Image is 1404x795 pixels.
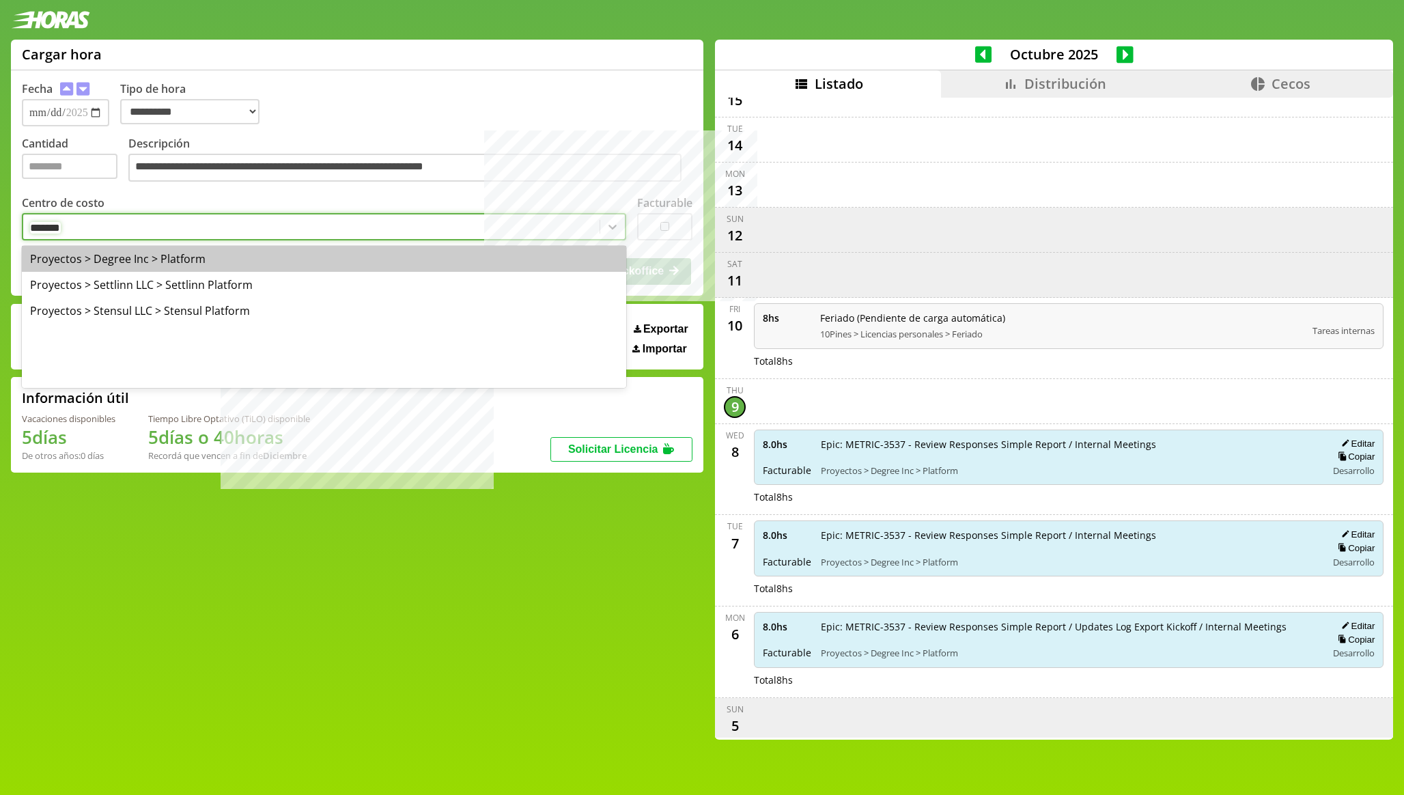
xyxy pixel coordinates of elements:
[128,154,682,182] textarea: Descripción
[1024,74,1106,93] span: Distribución
[724,89,746,111] div: 15
[727,520,743,532] div: Tue
[148,413,310,425] div: Tiempo Libre Optativo (TiLO) disponible
[729,303,740,315] div: Fri
[725,168,745,180] div: Mon
[763,464,811,477] span: Facturable
[148,449,310,462] div: Recordá que vencen a fin de
[821,647,1317,659] span: Proyectos > Degree Inc > Platform
[1337,438,1375,449] button: Editar
[727,703,744,715] div: Sun
[724,396,746,418] div: 9
[1333,464,1375,477] span: Desarrollo
[22,298,626,324] div: Proyectos > Stensul LLC > Stensul Platform
[763,646,811,659] span: Facturable
[568,443,658,455] span: Solicitar Licencia
[643,343,687,355] span: Importar
[630,322,692,336] button: Exportar
[815,74,863,93] span: Listado
[724,135,746,156] div: 14
[727,213,744,225] div: Sun
[22,389,129,407] h2: Información útil
[821,529,1317,542] span: Epic: METRIC-3537 - Review Responses Simple Report / Internal Meetings
[550,437,692,462] button: Solicitar Licencia
[22,449,115,462] div: De otros años: 0 días
[1272,74,1310,93] span: Cecos
[821,438,1317,451] span: Epic: METRIC-3537 - Review Responses Simple Report / Internal Meetings
[1334,451,1375,462] button: Copiar
[821,556,1317,568] span: Proyectos > Degree Inc > Platform
[120,99,259,124] select: Tipo de hora
[820,328,1303,340] span: 10Pines > Licencias personales > Feriado
[1337,620,1375,632] button: Editar
[727,123,743,135] div: Tue
[763,620,811,633] span: 8.0 hs
[128,136,692,186] label: Descripción
[1337,529,1375,540] button: Editar
[643,323,688,335] span: Exportar
[22,136,128,186] label: Cantidad
[1312,324,1375,337] span: Tareas internas
[22,413,115,425] div: Vacaciones disponibles
[821,464,1317,477] span: Proyectos > Degree Inc > Platform
[763,529,811,542] span: 8.0 hs
[724,532,746,554] div: 7
[11,11,90,29] img: logotipo
[1333,647,1375,659] span: Desarrollo
[821,620,1317,633] span: Epic: METRIC-3537 - Review Responses Simple Report / Updates Log Export Kickoff / Internal Meetings
[22,272,626,298] div: Proyectos > Settlinn LLC > Settlinn Platform
[754,673,1384,686] div: Total 8 hs
[120,81,270,126] label: Tipo de hora
[763,438,811,451] span: 8.0 hs
[754,354,1384,367] div: Total 8 hs
[763,555,811,568] span: Facturable
[22,45,102,64] h1: Cargar hora
[992,45,1117,64] span: Octubre 2025
[724,441,746,463] div: 8
[22,425,115,449] h1: 5 días
[724,315,746,337] div: 10
[22,246,626,272] div: Proyectos > Degree Inc > Platform
[724,624,746,645] div: 6
[263,449,307,462] b: Diciembre
[726,430,744,441] div: Wed
[22,195,104,210] label: Centro de costo
[724,180,746,201] div: 13
[754,582,1384,595] div: Total 8 hs
[820,311,1303,324] span: Feriado (Pendiente de carga automática)
[22,154,117,179] input: Cantidad
[1333,556,1375,568] span: Desarrollo
[724,715,746,737] div: 5
[637,195,692,210] label: Facturable
[727,258,742,270] div: Sat
[725,612,745,624] div: Mon
[754,490,1384,503] div: Total 8 hs
[763,311,811,324] span: 8 hs
[148,425,310,449] h1: 5 días o 40 horas
[724,225,746,247] div: 12
[22,81,53,96] label: Fecha
[715,98,1393,738] div: scrollable content
[1334,634,1375,645] button: Copiar
[727,385,744,396] div: Thu
[1334,542,1375,554] button: Copiar
[724,270,746,292] div: 11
